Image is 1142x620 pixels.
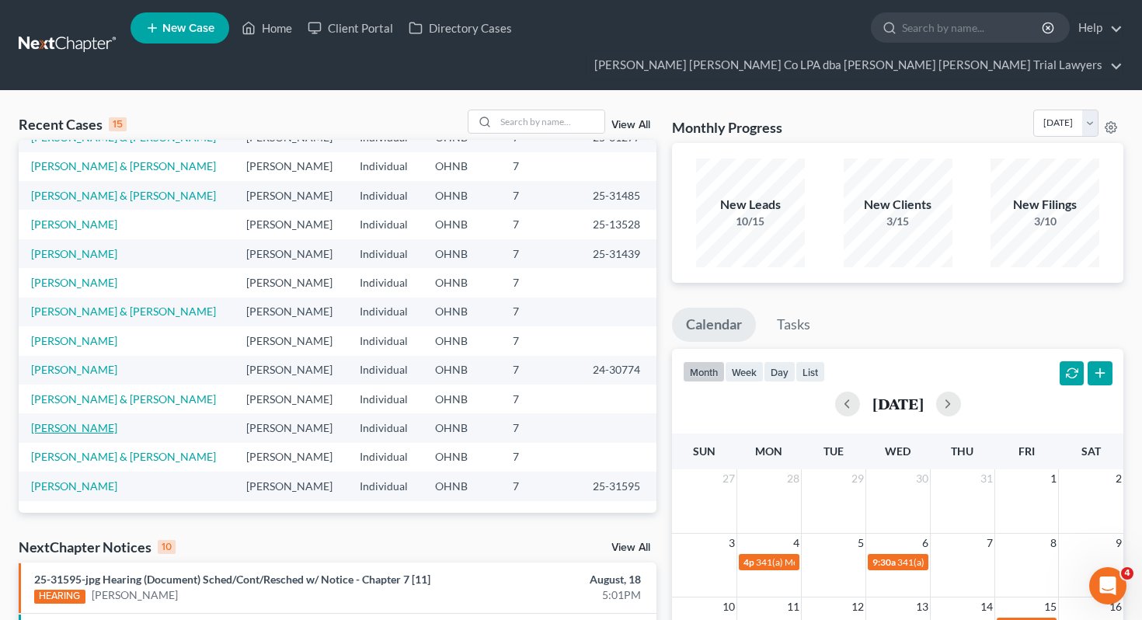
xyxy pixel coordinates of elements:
span: 8 [1049,534,1058,552]
span: Tue [823,444,844,458]
a: [PERSON_NAME] [31,276,117,289]
td: OHNB [423,472,500,500]
span: 1 [1049,469,1058,488]
td: 7 [500,443,580,472]
span: 12 [850,597,865,616]
button: list [796,361,825,382]
td: 7 [500,356,580,385]
span: New Case [162,23,214,34]
td: OHNB [423,181,500,210]
div: August, 18 [449,572,641,587]
span: 29 [850,469,865,488]
span: 31 [979,469,994,488]
a: [PERSON_NAME] [31,363,117,376]
span: Sat [1081,444,1101,458]
h3: Monthly Progress [672,118,782,137]
td: 7 [500,385,580,413]
span: 30 [914,469,930,488]
span: 2 [1114,469,1123,488]
div: 5:01PM [449,587,641,603]
button: day [764,361,796,382]
span: Fri [1018,444,1035,458]
td: [PERSON_NAME] [234,268,348,297]
a: Home [234,14,300,42]
div: New Filings [991,196,1099,214]
div: 3/15 [844,214,952,229]
a: [PERSON_NAME] [31,218,117,231]
a: [PERSON_NAME] [31,479,117,493]
span: Wed [885,444,910,458]
h2: [DATE] [872,395,924,412]
td: OHNB [423,443,500,472]
td: [PERSON_NAME] [234,181,348,210]
td: 7 [500,239,580,268]
td: OHNB [423,385,500,413]
a: [PERSON_NAME] & [PERSON_NAME] [31,159,216,172]
div: NextChapter Notices [19,538,176,556]
span: 341(a) Meeting of Creditors for [PERSON_NAME] [897,556,1098,568]
td: OHNB [423,298,500,326]
td: Individual [347,326,422,355]
a: [PERSON_NAME] & [PERSON_NAME] [31,450,216,463]
span: 15 [1043,597,1058,616]
div: HEARING [34,590,85,604]
td: [PERSON_NAME] [234,298,348,326]
a: Help [1071,14,1123,42]
td: Individual [347,443,422,472]
span: 28 [785,469,801,488]
td: [PERSON_NAME] [234,385,348,413]
input: Search by name... [496,110,604,133]
span: 13 [914,597,930,616]
span: 4 [1121,567,1133,580]
td: 7 [500,268,580,297]
td: 7 [500,298,580,326]
a: View All [611,542,650,553]
td: OHNB [423,356,500,385]
div: 3/10 [991,214,1099,229]
td: Individual [347,181,422,210]
td: OHNB [423,210,500,239]
td: [PERSON_NAME] [234,239,348,268]
td: [PERSON_NAME] [234,413,348,442]
a: Calendar [672,308,756,342]
td: 7 [500,152,580,181]
a: [PERSON_NAME] & [PERSON_NAME] [31,189,216,202]
td: OHNB [423,413,500,442]
div: New Leads [696,196,805,214]
div: 10/15 [696,214,805,229]
span: Mon [755,444,782,458]
span: 10 [721,597,736,616]
td: 7 [500,210,580,239]
span: 3 [727,534,736,552]
a: [PERSON_NAME] & [PERSON_NAME] [31,392,216,406]
span: 4p [743,556,754,568]
td: [PERSON_NAME] [234,472,348,500]
td: Individual [347,298,422,326]
td: [PERSON_NAME] [234,326,348,355]
td: Individual [347,413,422,442]
td: [PERSON_NAME] [234,356,348,385]
td: Individual [347,385,422,413]
span: 7 [985,534,994,552]
td: Individual [347,152,422,181]
td: 7 [500,472,580,500]
div: New Clients [844,196,952,214]
a: View All [611,120,650,131]
span: 5 [856,534,865,552]
span: 9 [1114,534,1123,552]
td: Individual [347,268,422,297]
td: 7 [500,181,580,210]
td: Individual [347,472,422,500]
td: [PERSON_NAME] [234,210,348,239]
span: 4 [792,534,801,552]
span: 341(a) Meeting for [PERSON_NAME] & [PERSON_NAME] [756,556,989,568]
td: [PERSON_NAME] [234,443,348,472]
a: [PERSON_NAME] [31,334,117,347]
td: OHNB [423,268,500,297]
td: Individual [347,210,422,239]
span: 27 [721,469,736,488]
span: 9:30a [872,556,896,568]
a: [PERSON_NAME] [31,247,117,260]
button: week [725,361,764,382]
div: Recent Cases [19,115,127,134]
